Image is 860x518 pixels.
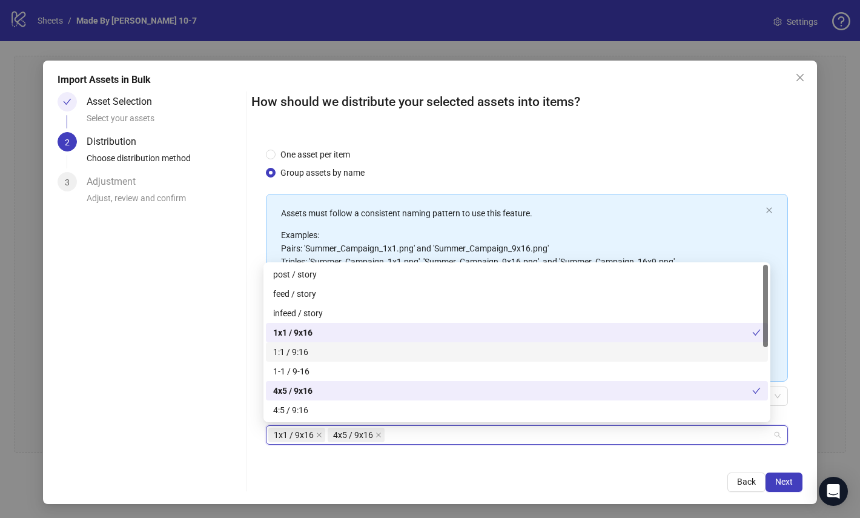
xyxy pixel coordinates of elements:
[87,151,241,172] div: Choose distribution method
[316,432,322,438] span: close
[333,428,373,442] span: 4x5 / 9x16
[273,345,761,359] div: 1:1 / 9:16
[87,191,241,212] div: Adjust, review and confirm
[752,387,761,395] span: check
[268,428,325,442] span: 1x1 / 9x16
[273,365,761,378] div: 1-1 / 9-16
[266,381,768,400] div: 4x5 / 9x16
[795,73,805,82] span: close
[273,287,761,301] div: feed / story
[752,328,761,337] span: check
[737,477,756,486] span: Back
[328,428,385,442] span: 4x5 / 9x16
[87,132,146,151] div: Distribution
[87,172,145,191] div: Adjustment
[266,304,768,323] div: infeed / story
[790,68,810,87] button: Close
[775,477,793,486] span: Next
[766,473,802,492] button: Next
[274,428,314,442] span: 1x1 / 9x16
[281,228,761,268] p: Examples: Pairs: 'Summer_Campaign_1x1.png' and 'Summer_Campaign_9x16.png' Triples: 'Summer_Campai...
[276,148,355,161] span: One asset per item
[266,265,768,284] div: post / story
[273,403,761,417] div: 4:5 / 9:16
[273,384,752,397] div: 4x5 / 9x16
[63,98,71,106] span: check
[87,111,241,132] div: Select your assets
[273,326,752,339] div: 1x1 / 9x16
[273,268,761,281] div: post / story
[266,342,768,362] div: 1:1 / 9:16
[727,473,766,492] button: Back
[251,92,802,112] h2: How should we distribute your selected assets into items?
[65,178,70,187] span: 3
[375,432,382,438] span: close
[766,207,773,214] button: close
[273,307,761,320] div: infeed / story
[266,362,768,381] div: 1-1 / 9-16
[819,477,848,506] div: Open Intercom Messenger
[276,166,369,179] span: Group assets by name
[266,284,768,304] div: feed / story
[65,138,70,147] span: 2
[281,207,761,220] p: Assets must follow a consistent naming pattern to use this feature.
[58,73,802,87] div: Import Assets in Bulk
[266,323,768,342] div: 1x1 / 9x16
[87,92,162,111] div: Asset Selection
[266,400,768,420] div: 4:5 / 9:16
